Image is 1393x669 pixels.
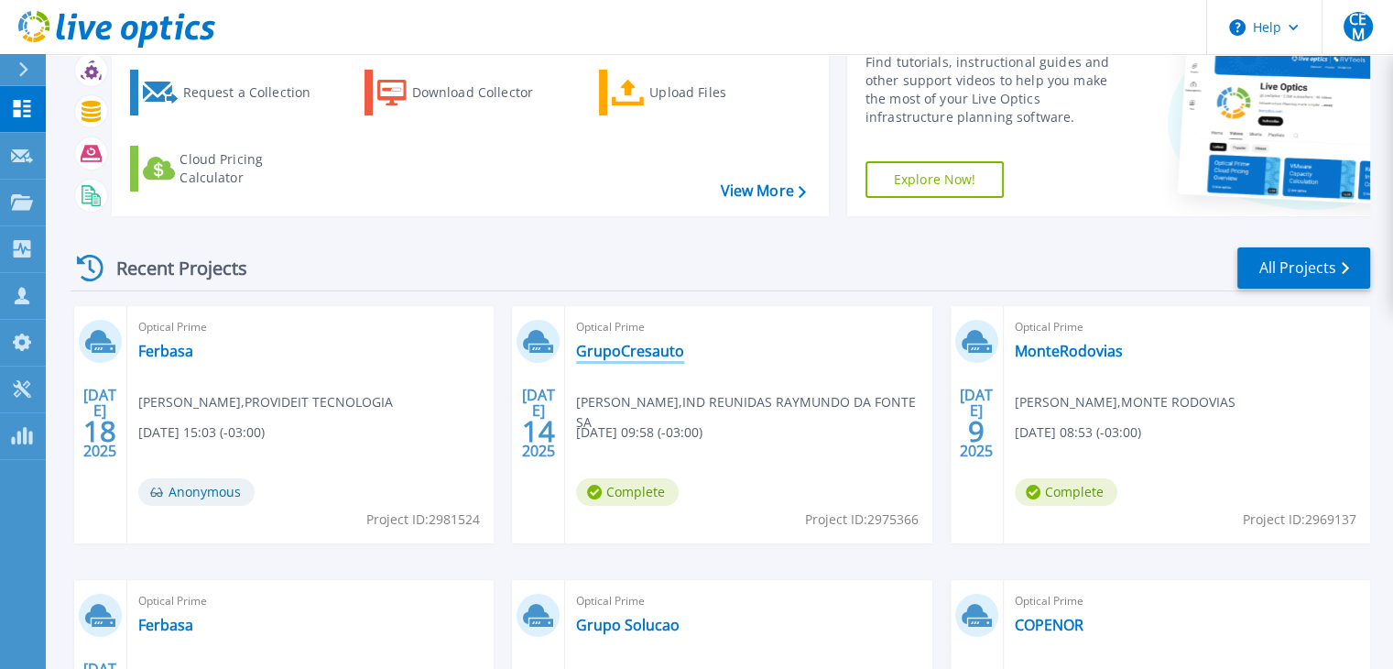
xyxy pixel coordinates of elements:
span: [DATE] 08:53 (-03:00) [1015,422,1141,443]
div: [DATE] 2025 [959,389,994,456]
span: [DATE] 15:03 (-03:00) [138,422,265,443]
span: Project ID: 2969137 [1243,510,1356,530]
span: 9 [968,423,985,439]
a: Download Collector [365,70,569,115]
span: Optical Prime [576,317,920,337]
a: All Projects [1237,247,1370,289]
div: Download Collector [412,74,559,111]
span: Optical Prime [1015,317,1359,337]
a: Request a Collection [130,70,334,115]
div: Upload Files [649,74,796,111]
div: [DATE] 2025 [521,389,556,456]
a: Upload Files [599,70,803,115]
span: Optical Prime [576,591,920,611]
span: 14 [522,423,555,439]
div: Cloud Pricing Calculator [180,150,326,187]
span: [PERSON_NAME] , IND REUNIDAS RAYMUNDO DA FONTE SA [576,392,931,433]
span: CEM [1344,12,1373,41]
a: Ferbasa [138,616,193,634]
span: [PERSON_NAME] , MONTE RODOVIAS [1015,392,1235,412]
span: Complete [576,478,679,506]
a: Cloud Pricing Calculator [130,146,334,192]
span: Complete [1015,478,1117,506]
span: [DATE] 09:58 (-03:00) [576,422,702,443]
a: Explore Now! [865,161,1005,198]
span: [PERSON_NAME] , PROVIDEIT TECNOLOGIA [138,392,393,412]
span: Project ID: 2981524 [366,510,480,530]
span: Optical Prime [1015,591,1359,611]
div: Recent Projects [71,246,272,291]
span: Optical Prime [138,317,483,337]
span: 18 [83,423,116,439]
a: GrupoCresauto [576,342,684,360]
a: COPENOR [1015,616,1083,634]
span: Project ID: 2975366 [805,510,919,530]
span: Optical Prime [138,591,483,611]
a: View More [720,182,805,200]
a: MonteRodovias [1015,342,1123,360]
span: Anonymous [138,478,255,506]
div: Find tutorials, instructional guides and other support videos to help you make the most of your L... [865,53,1128,126]
a: Ferbasa [138,342,193,360]
div: Request a Collection [182,74,329,111]
div: [DATE] 2025 [82,389,117,456]
a: Grupo Solucao [576,616,680,634]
